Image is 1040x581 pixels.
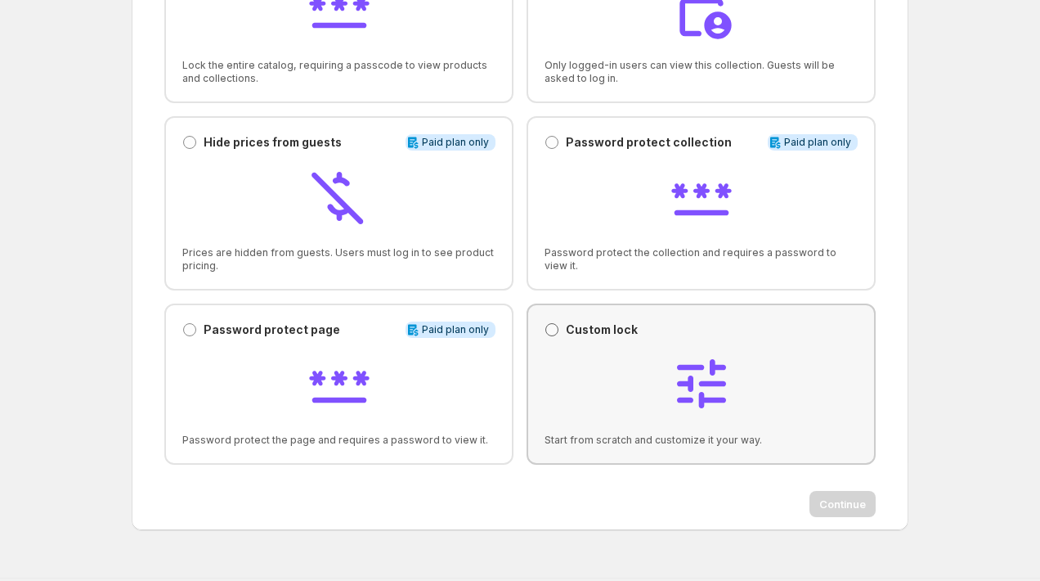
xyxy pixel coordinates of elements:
[545,434,858,447] span: Start from scratch and customize it your way.
[566,134,732,151] p: Password protect collection
[545,246,858,272] span: Password protect the collection and requires a password to view it.
[182,434,495,447] span: Password protect the page and requires a password to view it.
[669,351,734,417] img: Custom lock
[422,136,489,149] span: Paid plan only
[307,164,372,229] img: Hide prices from guests
[669,164,734,229] img: Password protect collection
[307,351,372,417] img: Password protect page
[204,322,340,338] p: Password protect page
[545,59,858,85] span: Only logged-in users can view this collection. Guests will be asked to log in.
[182,246,495,272] span: Prices are hidden from guests. Users must log in to see product pricing.
[182,59,495,85] span: Lock the entire catalog, requiring a passcode to view products and collections.
[204,134,342,151] p: Hide prices from guests
[784,136,851,149] span: Paid plan only
[422,323,489,336] span: Paid plan only
[566,322,638,338] p: Custom lock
